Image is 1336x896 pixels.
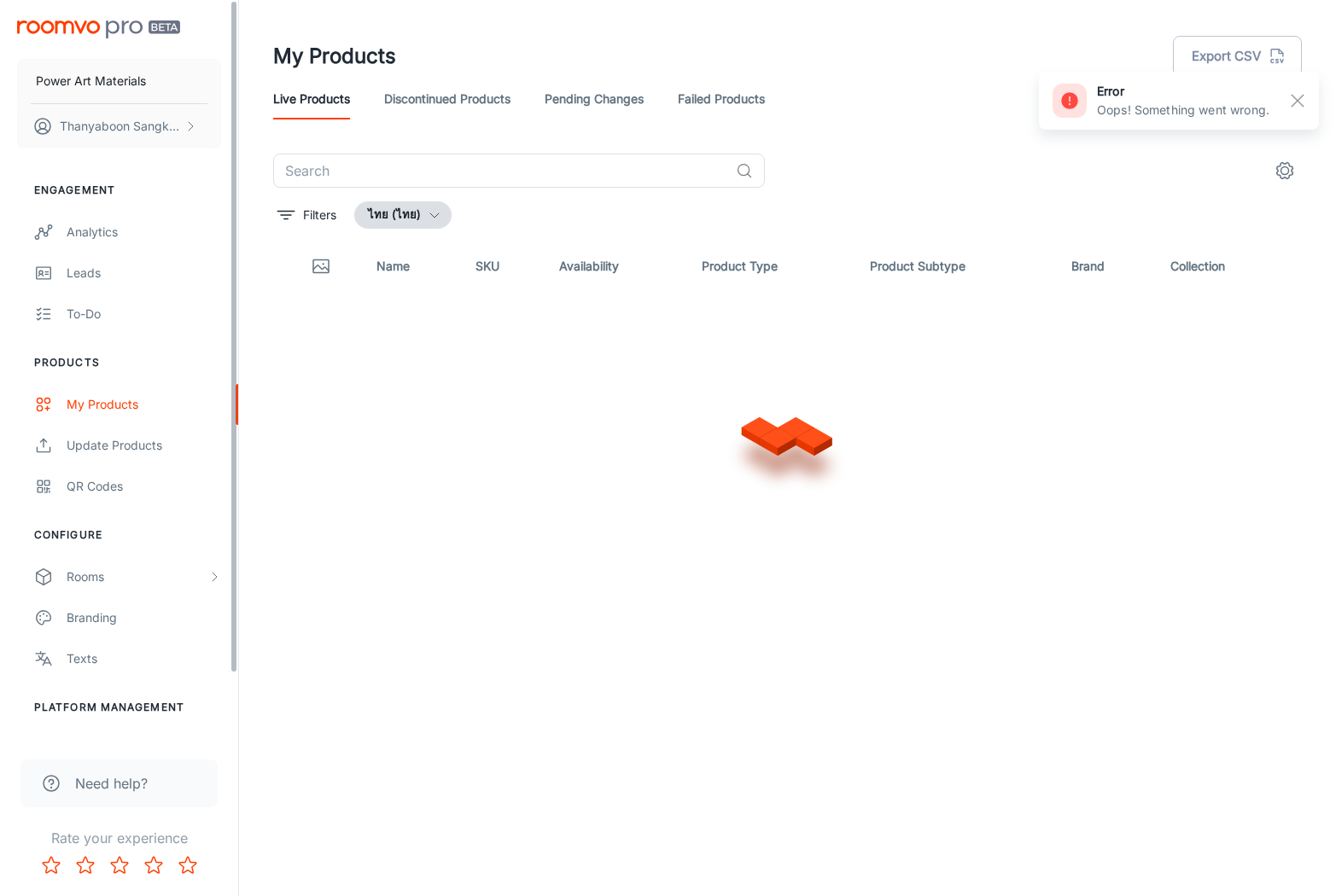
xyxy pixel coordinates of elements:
button: Power Art Materials [17,59,221,103]
h1: My Products [273,41,396,72]
th: SKU [462,242,545,290]
button: Thanyaboon Sangkhavichit [17,104,221,148]
button: settings [1268,154,1302,188]
a: Pending Changes [545,79,644,119]
a: Failed Products [678,79,765,119]
button: ไทย (ไทย) [354,201,452,229]
th: Product Type [688,242,857,290]
th: Collection [1157,242,1302,290]
th: Brand [1058,242,1157,290]
input: Search [273,154,729,188]
img: Roomvo PRO Beta [17,20,180,38]
button: filter [273,201,341,229]
button: Rate 5 star [171,848,205,882]
div: Analytics [67,223,221,241]
button: Rate 3 star [102,848,137,882]
div: Texts [67,649,221,668]
div: Leads [67,264,221,282]
p: Oops! Something went wrong. [1097,101,1269,119]
p: Rate your experience [14,828,225,848]
a: Discontinued Products [384,79,510,119]
div: Rooms [67,567,207,586]
th: Product Subtype [856,242,1057,290]
p: Power Art Materials [36,72,146,90]
th: Name [363,242,462,290]
div: QR Codes [67,477,221,496]
div: My Products [67,395,221,414]
button: Rate 2 star [68,848,102,882]
th: Availability [545,242,688,290]
svg: Thumbnail [311,256,331,276]
button: Rate 4 star [137,848,171,882]
div: Update Products [67,436,221,455]
p: Thanyaboon Sangkhavichit [60,117,180,136]
p: Filters [303,206,336,224]
span: Need help? [75,773,148,794]
h6: error [1097,82,1269,101]
a: Live Products [273,79,350,119]
div: Branding [67,608,221,627]
button: Export CSV [1173,36,1302,77]
button: Rate 1 star [34,848,68,882]
div: To-do [67,305,221,323]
